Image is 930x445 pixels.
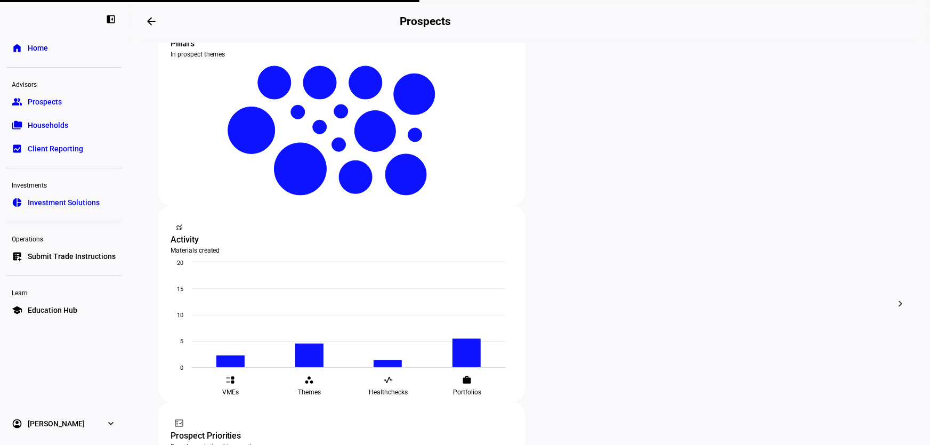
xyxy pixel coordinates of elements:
[171,50,512,59] div: In prospect themes
[6,192,122,213] a: pie_chartInvestment Solutions
[400,15,451,28] h2: Prospects
[6,76,122,91] div: Advisors
[12,143,22,154] eth-mat-symbol: bid_landscape
[171,37,512,50] div: Pillars
[180,338,183,345] text: 5
[6,138,122,159] a: bid_landscapeClient Reporting
[12,96,22,107] eth-mat-symbol: group
[28,120,68,131] span: Households
[28,143,83,154] span: Client Reporting
[12,120,22,131] eth-mat-symbol: folder_copy
[171,430,512,442] div: Prospect Priorities
[453,388,481,397] span: Portfolios
[12,43,22,53] eth-mat-symbol: home
[463,375,472,385] eth-mat-symbol: work
[894,297,907,310] mat-icon: chevron_right
[222,388,239,397] span: VMEs
[28,197,100,208] span: Investment Solutions
[28,251,116,262] span: Submit Trade Instructions
[384,375,393,385] eth-mat-symbol: vital_signs
[6,91,122,112] a: groupProspects
[180,365,183,371] text: 0
[6,115,122,136] a: folder_copyHouseholds
[6,285,122,300] div: Learn
[12,418,22,429] eth-mat-symbol: account_circle
[226,375,236,385] eth-mat-symbol: event_list
[174,418,185,428] mat-icon: fact_check
[305,375,314,385] eth-mat-symbol: workspaces
[171,233,512,246] div: Activity
[28,96,62,107] span: Prospects
[171,246,512,255] div: Materials created
[6,177,122,192] div: Investments
[174,222,185,232] mat-icon: monitoring
[106,418,116,429] eth-mat-symbol: expand_more
[6,37,122,59] a: homeHome
[6,231,122,246] div: Operations
[12,251,22,262] eth-mat-symbol: list_alt_add
[106,14,116,25] eth-mat-symbol: left_panel_close
[177,260,183,266] text: 20
[298,388,321,397] span: Themes
[369,388,408,397] span: Healthchecks
[28,43,48,53] span: Home
[12,305,22,315] eth-mat-symbol: school
[177,312,183,319] text: 10
[145,15,158,28] mat-icon: arrow_backwards
[12,197,22,208] eth-mat-symbol: pie_chart
[177,286,183,293] text: 15
[28,305,77,315] span: Education Hub
[28,418,85,429] span: [PERSON_NAME]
